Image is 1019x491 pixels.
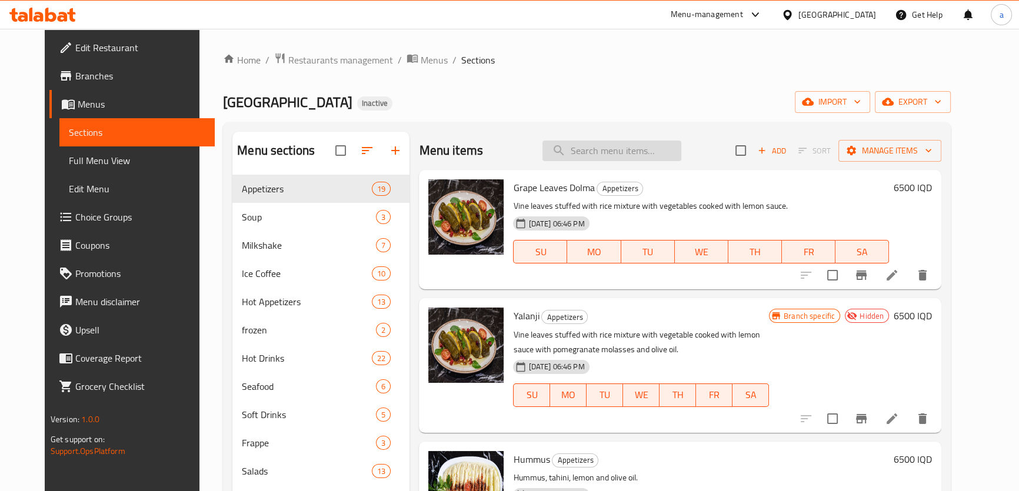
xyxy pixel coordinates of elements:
[376,238,391,252] div: items
[419,142,483,159] h2: Menu items
[328,138,353,163] span: Select all sections
[377,409,390,420] span: 5
[908,261,937,289] button: delete
[69,125,205,139] span: Sections
[999,8,1003,21] span: a
[894,451,932,467] h6: 6500 IQD
[274,52,393,68] a: Restaurants management
[59,175,215,203] a: Edit Menu
[49,288,215,316] a: Menu disclaimer
[541,310,588,324] div: Appetizers
[875,91,951,113] button: export
[550,383,587,407] button: MO
[701,386,728,403] span: FR
[513,470,889,485] p: Hummus, tahini, lemon and olive oil.
[232,400,409,429] div: Soft Drinks5
[885,268,899,282] a: Edit menu item
[820,406,845,431] span: Select to update
[728,240,782,263] button: TH
[664,386,691,403] span: TH
[597,182,643,196] div: Appetizers
[75,351,205,365] span: Coverage Report
[795,91,870,113] button: import
[78,97,205,111] span: Menus
[232,203,409,231] div: Soup3
[51,443,125,459] a: Support.OpsPlatform
[737,386,764,403] span: SA
[377,240,390,251] span: 7
[75,379,205,393] span: Grocery Checklist
[524,361,589,372] span: [DATE] 06:46 PM
[242,379,376,393] span: Seafood
[242,323,376,337] span: frozen
[567,240,621,263] button: MO
[675,240,728,263] button: WE
[232,231,409,259] div: Milkshake7
[242,266,372,280] span: Ice Coffee
[377,437,390,449] span: 3
[572,243,616,260] span: MO
[242,238,376,252] span: Milkshake
[591,386,618,403] span: TU
[242,182,372,196] span: Appetizers
[376,379,391,393] div: items
[232,288,409,316] div: Hot Appetizers13
[513,383,550,407] button: SU
[732,383,769,407] button: SA
[242,436,376,450] span: Frappe
[671,8,743,22] div: Menu-management
[587,383,623,407] button: TU
[513,199,889,213] p: Vine leaves stuffed with rice mixture with vegetables cooked with lemon sauce.
[232,429,409,457] div: Frappe3
[223,52,951,68] nav: breadcrumb
[513,450,550,468] span: Hummus
[838,140,941,162] button: Manage items
[461,53,495,67] span: Sections
[377,212,390,223] span: 3
[847,405,875,433] button: Branch-specific-item
[75,210,205,224] span: Choice Groups
[242,295,372,309] span: Hot Appetizers
[513,179,594,196] span: Grape Leaves Dolma
[75,295,205,309] span: Menu disclaimer
[75,266,205,280] span: Promotions
[232,457,409,485] div: Salads13
[660,383,696,407] button: TH
[542,141,681,161] input: search
[357,96,392,111] div: Inactive
[756,144,788,158] span: Add
[232,344,409,372] div: Hot Drinks22
[242,351,372,365] span: Hot Drinks
[597,182,642,195] span: Appetizers
[69,182,205,196] span: Edit Menu
[376,323,391,337] div: items
[49,203,215,231] a: Choice Groups
[372,266,391,280] div: items
[49,259,215,288] a: Promotions
[59,146,215,175] a: Full Menu View
[835,240,889,263] button: SA
[847,261,875,289] button: Branch-specific-item
[242,210,376,224] span: Soup
[884,95,941,109] span: export
[372,182,391,196] div: items
[728,138,753,163] span: Select section
[377,325,390,336] span: 2
[779,310,840,322] span: Branch specific
[787,243,831,260] span: FR
[242,464,372,478] span: Salads
[407,52,448,68] a: Menus
[680,243,724,260] span: WE
[621,240,675,263] button: TU
[49,62,215,90] a: Branches
[372,183,390,195] span: 19
[398,53,402,67] li: /
[242,408,376,422] div: Soft Drinks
